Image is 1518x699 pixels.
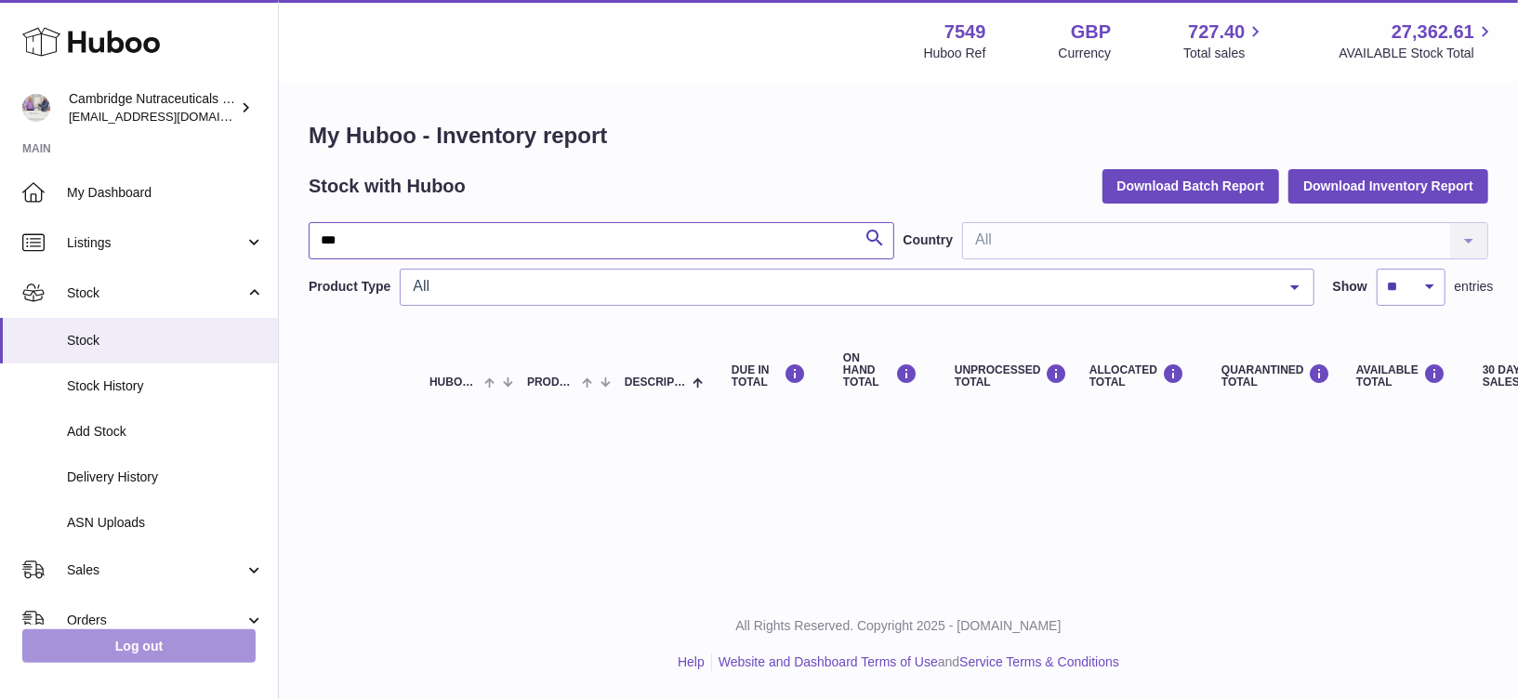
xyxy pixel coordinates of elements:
a: Service Terms & Conditions [959,654,1119,669]
a: 27,362.61 AVAILABLE Stock Total [1339,20,1496,62]
div: ALLOCATED Total [1089,363,1184,389]
span: Listings [67,234,244,252]
div: Cambridge Nutraceuticals Ltd [69,90,236,125]
div: QUARANTINED Total [1221,363,1319,389]
span: 727.40 [1188,20,1245,45]
li: and [712,653,1119,671]
div: UNPROCESSED Total [955,363,1052,389]
label: Show [1333,278,1367,296]
label: Product Type [309,278,390,296]
span: Stock History [67,377,264,395]
span: Description [625,376,688,389]
strong: 7549 [944,20,986,45]
strong: GBP [1071,20,1111,45]
div: Huboo Ref [924,45,986,62]
h1: My Huboo - Inventory report [309,121,1488,151]
label: Country [904,231,954,249]
div: AVAILABLE Total [1356,363,1445,389]
span: Orders [67,612,244,629]
span: [EMAIL_ADDRESS][DOMAIN_NAME] [69,109,273,124]
a: Website and Dashboard Terms of Use [719,654,938,669]
a: Help [678,654,705,669]
span: Sales [67,561,244,579]
div: Currency [1059,45,1112,62]
span: entries [1455,278,1494,296]
span: Total sales [1183,45,1266,62]
span: ASN Uploads [67,514,264,532]
span: Delivery History [67,468,264,486]
span: Huboo P no [429,376,480,389]
div: ON HAND Total [843,352,917,389]
span: AVAILABLE Stock Total [1339,45,1496,62]
button: Download Inventory Report [1288,169,1488,203]
p: All Rights Reserved. Copyright 2025 - [DOMAIN_NAME] [294,617,1503,635]
img: qvc@camnutra.com [22,94,50,122]
a: Log out [22,629,256,663]
a: 727.40 Total sales [1183,20,1266,62]
div: DUE IN TOTAL [732,363,806,389]
span: 27,362.61 [1392,20,1474,45]
span: Product Type [527,376,577,389]
span: My Dashboard [67,184,264,202]
span: Add Stock [67,423,264,441]
span: Stock [67,284,244,302]
button: Download Batch Report [1102,169,1280,203]
span: All [408,277,1275,296]
h2: Stock with Huboo [309,174,466,199]
span: Stock [67,332,264,349]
